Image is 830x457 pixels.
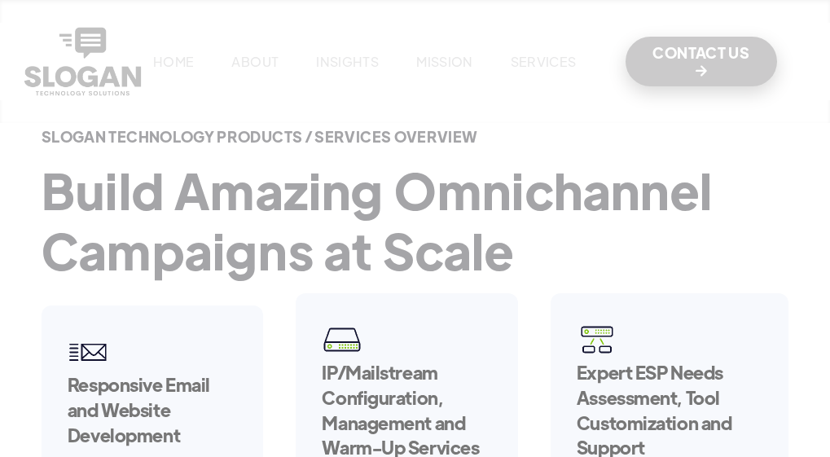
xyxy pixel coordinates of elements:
[42,127,788,147] h5: SLOGAN TECHNOLOGY PRODUCTS / SERVICES OVERVIEW
[68,372,237,447] h5: Responsive Email and Website Development
[153,53,194,70] a: HOME
[231,53,279,70] a: ABOUT
[316,53,379,70] a: INSIGHTS
[42,160,788,280] h1: Build Amazing Omnichannel Campaigns at Scale
[696,65,707,76] span: 
[511,53,577,70] a: SERVICES
[20,24,145,99] a: home
[626,37,777,86] a: CONTACT US
[416,53,473,70] a: MISSION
